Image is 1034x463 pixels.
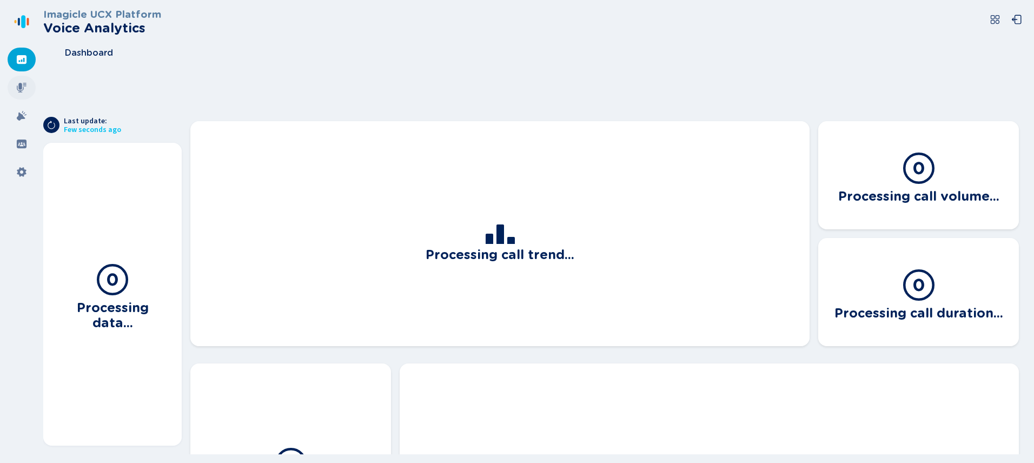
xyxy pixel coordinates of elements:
span: Few seconds ago [64,125,121,134]
div: Groups [8,132,36,156]
div: Recordings [8,76,36,100]
svg: groups-filled [16,138,27,149]
h3: Imagicle UCX Platform [43,9,161,21]
svg: mic-fill [16,82,27,93]
h3: Processing call duration... [834,302,1003,321]
h3: Processing call volume... [838,186,999,204]
h2: Voice Analytics [43,21,161,36]
svg: alarm-filled [16,110,27,121]
svg: arrow-clockwise [47,121,56,129]
h3: Processing data... [56,297,169,330]
svg: box-arrow-left [1011,14,1022,25]
span: Dashboard [65,48,113,58]
h3: Processing call trend... [426,244,574,262]
div: Dashboard [8,48,36,71]
div: Alarms [8,104,36,128]
div: Settings [8,160,36,184]
svg: dashboard-filled [16,54,27,65]
span: Last update: [64,117,121,125]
